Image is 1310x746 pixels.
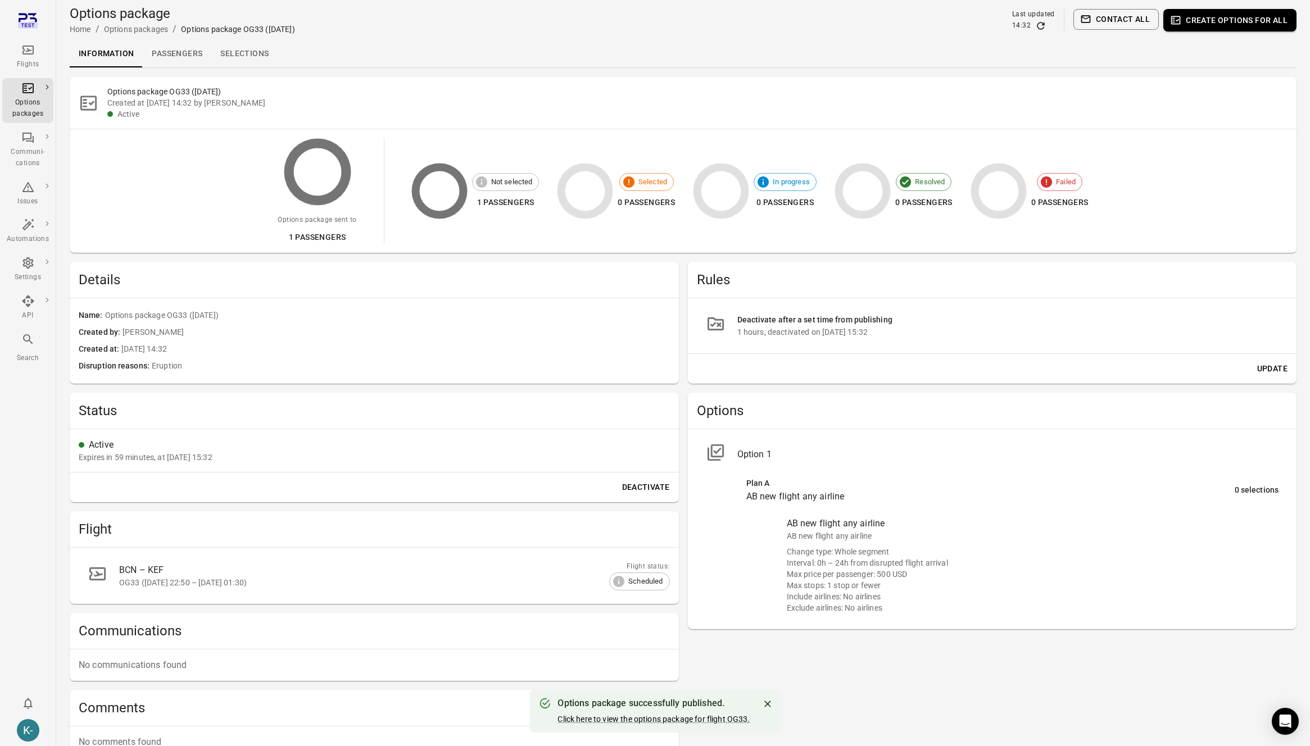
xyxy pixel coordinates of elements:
div: 0 passengers [618,195,675,210]
div: Flight status: [609,561,669,572]
button: Create options for all [1163,9,1297,31]
h2: Status [79,402,670,420]
span: Created by [79,326,123,339]
span: [DATE] 14:32 [121,343,669,356]
div: Settings [7,272,49,283]
div: Active [117,108,1288,120]
div: AB new flight any airline [787,530,1279,542]
div: Max stops: 1 stop or fewer [787,580,1279,591]
div: Options package successfully published. [557,697,750,710]
div: Options package OG33 ([DATE]) [181,24,294,35]
div: 1 passengers [472,195,540,210]
h2: Communications [79,622,670,640]
button: Update [1253,358,1292,379]
div: Created at [DATE] 14:32 by [PERSON_NAME] [107,97,1288,108]
span: Not selected [485,176,539,188]
button: Close [759,695,776,712]
span: Disruption reasons [79,360,152,372]
div: 14:32 [1012,20,1031,31]
button: Kristinn - avilabs [12,715,44,746]
div: Deactivate after a set time from publishing [737,314,1279,326]
span: Scheduled [622,576,669,587]
li: / [173,22,176,36]
a: Information [70,40,143,67]
h2: Rules [697,271,1288,289]
a: Options packages [2,78,53,123]
button: Search [2,329,53,367]
p: No communications found [79,658,670,672]
a: Settings [2,253,53,286]
div: K- [17,719,39,742]
a: Flights [2,40,53,74]
span: Selected [632,176,673,188]
h1: Options package [70,4,295,22]
div: Options packages [7,97,49,120]
button: Contact all [1073,9,1159,30]
span: In progress [767,176,816,188]
div: 0 selections [1235,484,1279,497]
div: Change type: Whole segment [787,546,1279,557]
div: Automations [7,234,49,245]
a: Issues [2,177,53,211]
span: Created at [79,343,121,356]
div: 0 passengers [895,195,953,210]
div: Flights [7,59,49,70]
a: Passengers [143,40,211,67]
a: API [2,291,53,325]
div: Options package sent to [278,215,356,226]
div: OG33 ([DATE] 22:50 – [DATE] 01:30) [119,577,643,588]
a: BCN – KEFOG33 ([DATE] 22:50 – [DATE] 01:30) [79,557,670,595]
div: Expires in 59 minutes, at [DATE] 15:32 [79,452,212,463]
div: 1 hours, deactivated on [DATE] 15:32 [737,326,1279,338]
div: Communi-cations [7,147,49,169]
button: Deactivate [618,477,674,498]
div: Interval: 0h – 24h from disrupted flight arrival [787,557,1279,568]
div: Exclude airlines: No airlines [787,602,1279,613]
a: Communi-cations [2,128,53,172]
h2: Options package OG33 ([DATE]) [107,86,1288,97]
li: / [96,22,99,36]
span: Options package OG33 ([DATE]) [105,310,670,322]
a: Options packages [104,25,168,34]
div: Local navigation [70,40,1297,67]
div: Active [89,438,670,452]
div: Max price per passenger: 500 USD [787,568,1279,580]
div: BCN – KEF [119,563,643,577]
span: Failed [1050,176,1082,188]
div: 0 passengers [1031,195,1089,210]
span: Name [79,310,105,322]
div: AB new flight any airline [787,517,1279,530]
span: Resolved [909,176,951,188]
h2: Details [79,271,670,289]
div: Last updated [1012,9,1055,20]
div: Option 1 [737,448,1279,461]
div: Plan A [746,477,1235,490]
button: Refresh data [1035,20,1046,31]
span: Eruption [152,360,670,372]
div: Issues [7,196,49,207]
a: Automations [2,215,53,248]
div: API [7,310,49,321]
h2: Flight [79,520,670,538]
a: Home [70,25,91,34]
div: AB new flight any airline [746,490,1235,503]
span: [PERSON_NAME] [123,326,669,339]
div: Include airlines: No airlines [787,591,1279,602]
div: 1 passengers [278,230,356,244]
div: 0 passengers [754,195,817,210]
nav: Breadcrumbs [70,22,295,36]
button: Notifications [17,692,39,715]
a: Click here to view the options package for flight OG33. [557,715,750,724]
a: Selections [211,40,278,67]
div: Search [7,353,49,364]
h2: Options [697,402,1288,420]
div: Open Intercom Messenger [1272,708,1299,735]
h2: Comments [79,699,652,717]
